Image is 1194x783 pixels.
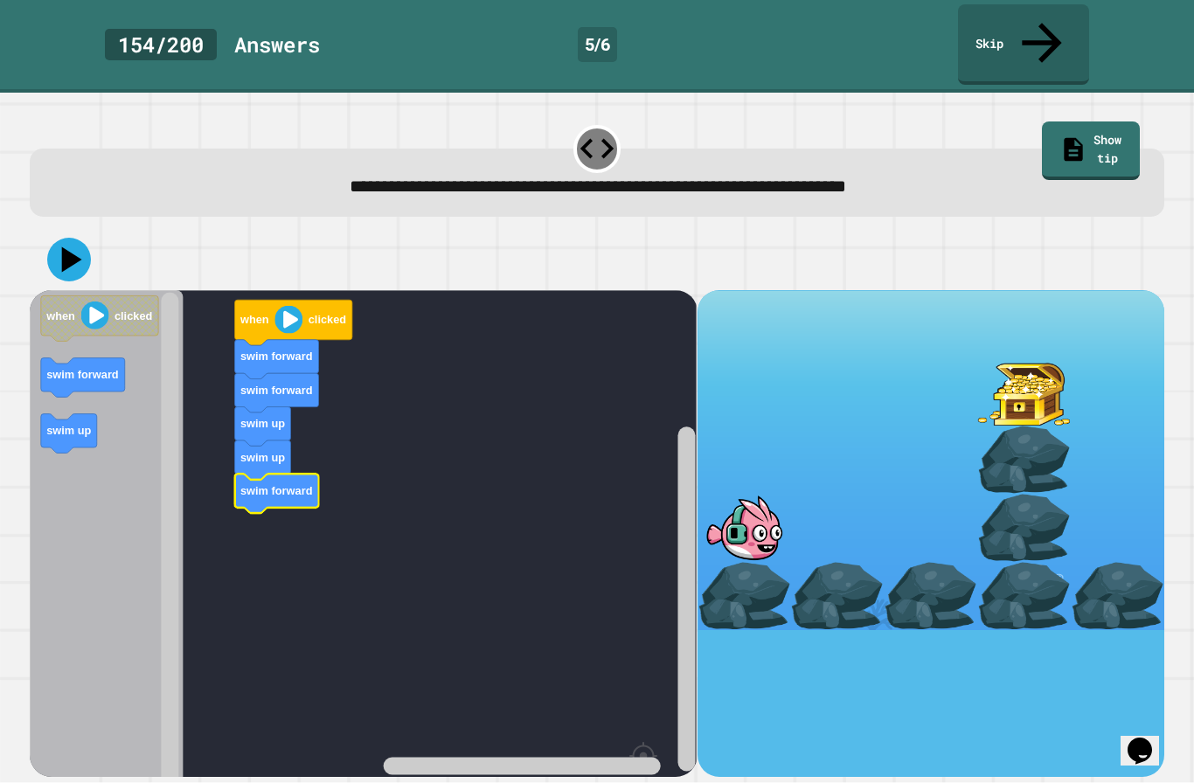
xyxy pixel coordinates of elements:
[115,309,152,322] text: clicked
[105,29,217,60] div: 154 / 200
[239,314,269,327] text: when
[240,417,285,430] text: swim up
[46,424,91,437] text: swim up
[240,384,313,397] text: swim forward
[1042,121,1140,180] a: Show tip
[1121,713,1177,766] iframe: chat widget
[958,4,1089,85] a: Skip
[309,314,346,327] text: clicked
[240,451,285,464] text: swim up
[30,290,697,777] div: Blockly Workspace
[240,484,313,497] text: swim forward
[234,29,320,60] div: Answer s
[46,368,119,381] text: swim forward
[578,27,617,62] div: 5 / 6
[240,350,313,364] text: swim forward
[45,309,75,322] text: when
